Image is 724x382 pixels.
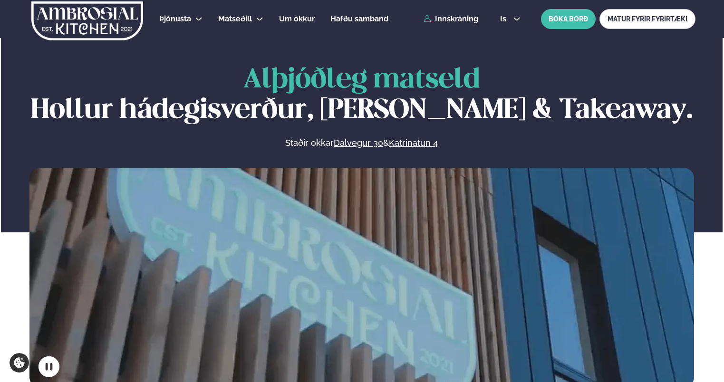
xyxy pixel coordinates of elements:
button: is [492,15,528,23]
a: MATUR FYRIR FYRIRTÆKI [599,9,695,29]
img: logo [30,1,144,40]
span: Alþjóðleg matseld [243,67,480,93]
span: Hafðu samband [330,14,388,23]
span: Um okkur [279,14,315,23]
span: Þjónusta [159,14,191,23]
span: is [500,15,509,23]
a: Katrinatun 4 [389,137,438,149]
a: Um okkur [279,13,315,25]
span: Matseðill [218,14,252,23]
a: Dalvegur 30 [334,137,383,149]
a: Innskráning [424,15,478,23]
h1: Hollur hádegisverður, [PERSON_NAME] & Takeaway. [29,65,694,126]
a: Cookie settings [10,353,29,372]
button: BÓKA BORÐ [541,9,596,29]
p: Staðir okkar & [182,137,541,149]
a: Þjónusta [159,13,191,25]
a: Matseðill [218,13,252,25]
a: Hafðu samband [330,13,388,25]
